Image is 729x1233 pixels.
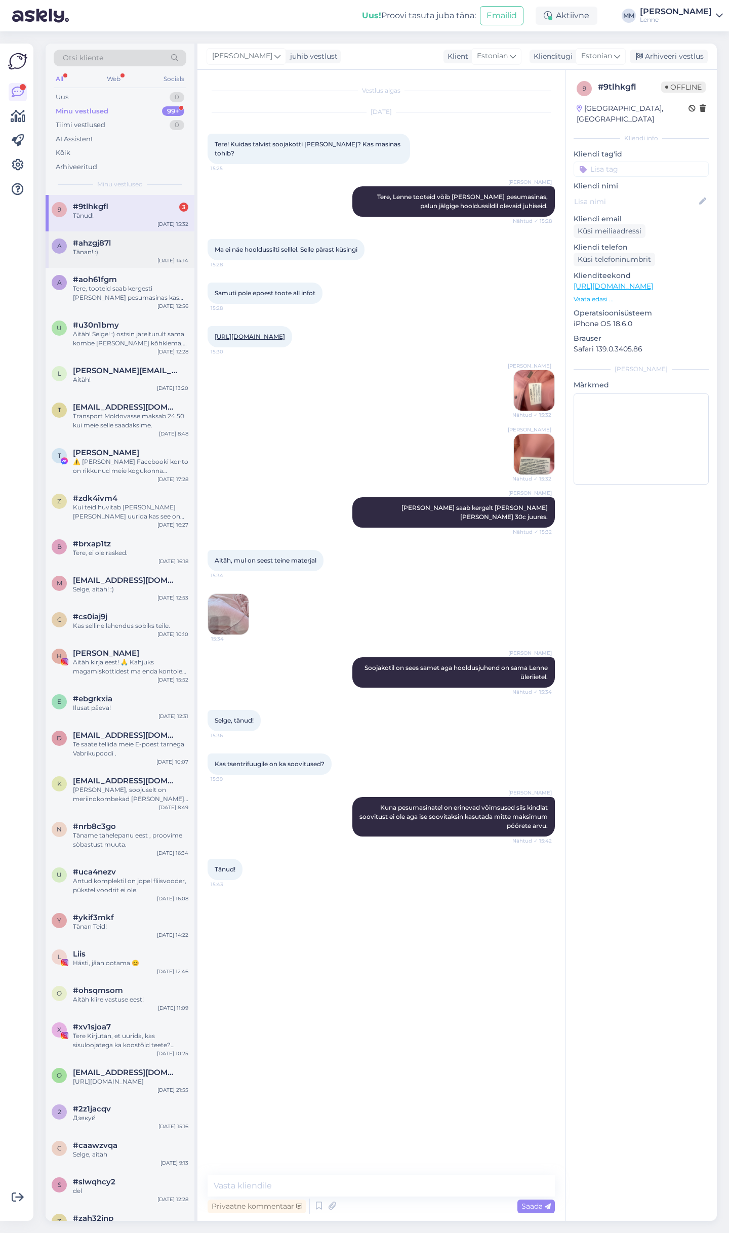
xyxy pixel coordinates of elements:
span: Kuna pesumasinatel on erinevad võimsused siis kindlat soovitust ei ole aga ise soovitaksin kasuta... [359,804,549,829]
div: [DATE] 12:46 [157,968,188,975]
span: Estonian [477,51,508,62]
a: [URL][DOMAIN_NAME] [574,282,653,291]
span: Nähtud ✓ 15:32 [512,475,551,483]
span: L [58,953,61,961]
span: danejanes@gmail.com [73,731,178,740]
div: [DATE] 9:13 [160,1159,188,1167]
span: 15:28 [211,261,249,268]
div: [URL][DOMAIN_NAME] [73,1077,188,1086]
div: Tänud! [73,211,188,220]
div: [DATE] 14:22 [157,931,188,939]
div: Aktiivne [536,7,597,25]
div: Klient [443,51,468,62]
div: Selge, aitäh! :) [73,585,188,594]
div: [DATE] 16:27 [157,521,188,529]
div: del [73,1186,188,1196]
p: Safari 139.0.3405.86 [574,344,709,354]
div: Arhiveeri vestlus [630,50,708,63]
span: #ykif3mkf [73,913,114,922]
div: Proovi tasuta juba täna: [362,10,476,22]
div: [GEOGRAPHIC_DATA], [GEOGRAPHIC_DATA] [577,103,688,125]
b: Uus! [362,11,381,20]
span: T [58,452,61,459]
span: b [57,543,62,550]
button: Emailid [480,6,523,25]
div: 0 [170,120,184,130]
span: l [58,370,61,377]
span: c [57,616,62,623]
span: #u30n1bmy [73,321,119,330]
span: u [57,324,62,332]
div: Privaatne kommentaar [208,1200,306,1213]
img: Attachment [514,370,554,411]
div: Aitäh kiire vastuse eest! [73,995,188,1004]
div: Aitäh! [73,375,188,384]
div: Antud komplektil on jopel fliisvooder, pükstel voodrit ei ole. [73,877,188,895]
span: Nähtud ✓ 15:32 [512,411,551,419]
span: Tänud! [215,865,235,873]
div: [DATE] 12:53 [157,594,188,602]
div: Minu vestlused [56,106,108,116]
div: [DATE] 15:52 [157,676,188,684]
span: z [57,497,61,505]
div: 0 [170,92,184,102]
span: 15:25 [211,165,249,172]
p: Kliendi nimi [574,181,709,191]
div: [DATE] 10:07 [156,758,188,766]
span: 15:30 [211,348,249,355]
span: tc_loly@yahoo.com [73,403,178,412]
span: Heli Huoponen [73,649,139,658]
span: 2 [58,1108,61,1116]
div: Tänan Teid! [73,922,188,931]
div: Kliendi info [574,134,709,143]
span: [PERSON_NAME] [508,489,552,497]
div: juhib vestlust [286,51,338,62]
p: Kliendi email [574,214,709,224]
div: Küsi meiliaadressi [574,224,645,238]
div: [DATE] 13:20 [157,384,188,392]
div: [PERSON_NAME] [640,8,712,16]
span: Saada [521,1202,551,1211]
div: [DATE] 15:16 [158,1123,188,1130]
span: katireb@gmail.com [73,776,178,785]
p: Brauser [574,333,709,344]
span: x [57,1026,61,1033]
div: [DATE] 10:10 [157,630,188,638]
span: 9 [583,85,586,92]
span: a [57,279,62,286]
span: k [57,780,62,787]
div: ⚠️ [PERSON_NAME] Facebooki konto on rikkunud meie kogukonna standardeid. Meie süsteem on saanud p... [73,457,188,475]
span: Tere, Lenne tooteid vöib [PERSON_NAME] pesumasinas, palun jälgige hooldussildil olevaid juhiseid. [377,193,549,210]
img: Attachment [208,594,249,634]
span: #slwqhcy2 [73,1177,115,1186]
p: Operatsioonisüsteem [574,308,709,319]
div: [DATE] 17:28 [157,475,188,483]
div: 99+ [162,106,184,116]
div: Lenne [640,16,712,24]
img: Attachment [514,434,554,474]
span: [PERSON_NAME] saab kergelt [PERSON_NAME] [PERSON_NAME] 30c juures. [401,504,549,521]
div: MM [622,9,636,23]
span: #zdk4ivm4 [73,494,117,503]
div: Tere Kirjutan, et uurida, kas sisuloojatega ka koostöid teete? Nimelt on mul laps sügisest lastea... [73,1031,188,1050]
span: laura.raudik@gmail.com [73,366,178,375]
span: Liis [73,949,86,959]
span: #ahzgj87l [73,238,111,248]
span: #zah32jnp [73,1214,113,1223]
span: [PERSON_NAME] [212,51,272,62]
div: [DATE] [208,107,555,116]
a: [URL][DOMAIN_NAME] [215,333,285,340]
div: Ilusat päeva! [73,703,188,712]
div: [DATE] 14:14 [157,257,188,264]
div: Aitäh kirja eest! 🙏 Kahjuks magamiskottidest ma enda kontole sisu luua ei saa, hetkel on meil tud... [73,658,188,676]
div: # 9tlhkgfl [598,81,661,93]
span: s [58,1181,61,1188]
p: Märkmed [574,380,709,390]
div: Tere, tooteid saab kergesti [PERSON_NAME] pesumasinas kas siis spetsiaalse villa pesu geeliga või... [73,284,188,302]
div: Transport Moldovasse maksab 24.50 kui meie selle saadaksime. [73,412,188,430]
div: Hästi, jään ootama 😊 [73,959,188,968]
div: Kas selline lahendus sobiks teile. [73,621,188,630]
div: Socials [161,72,186,86]
div: [DATE] 12:31 [158,712,188,720]
span: m [57,579,62,587]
